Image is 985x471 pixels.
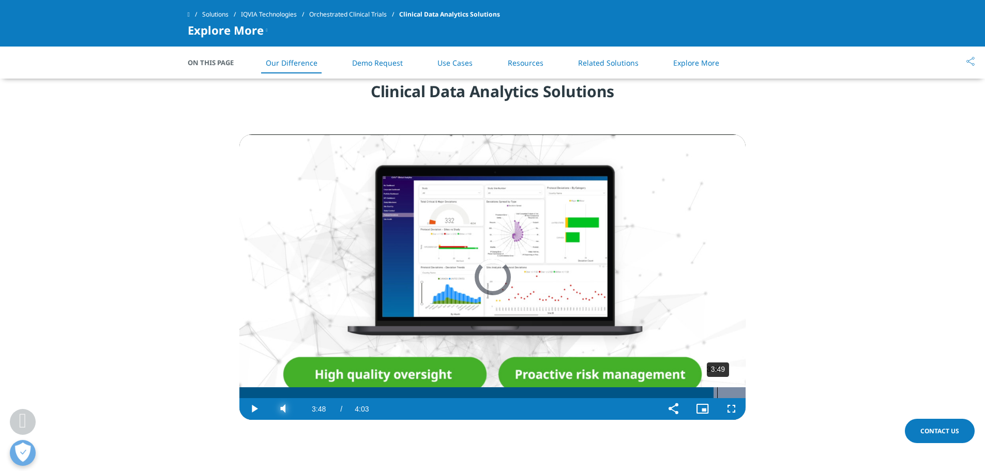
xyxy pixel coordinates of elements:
[355,398,369,420] span: 4:03
[673,58,719,68] a: Explore More
[266,58,317,68] a: Our Difference
[10,440,36,466] button: Open Preferences
[268,398,297,420] button: Mute
[188,24,264,36] span: Explore More
[239,398,268,420] button: Play
[688,398,717,420] button: Picture-in-Picture
[437,58,473,68] a: Use Cases
[659,398,688,420] button: Share
[309,5,399,24] a: Orchestrated Clinical Trials
[578,58,639,68] a: Related Solutions
[905,419,975,443] a: Contact Us
[241,5,309,24] a: IQVIA Technologies
[188,81,798,102] center: Clinical Data Analytics Solutions
[717,398,746,420] button: Fullscreen
[508,58,543,68] a: Resources
[202,5,241,24] a: Solutions
[188,57,245,68] span: On This Page
[239,134,746,420] video-js: Video Player
[239,387,746,398] div: Progress Bar
[352,58,403,68] a: Demo Request
[312,398,326,420] span: 3:48
[920,427,959,435] span: Contact Us
[340,405,342,413] span: /
[399,5,500,24] span: Clinical Data Analytics Solutions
